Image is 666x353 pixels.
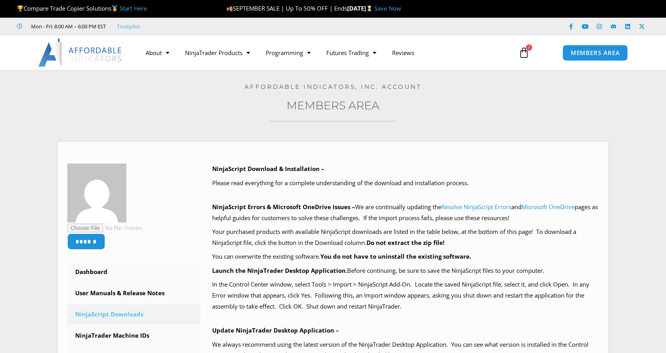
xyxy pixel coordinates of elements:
[29,22,106,31] span: Mon - Fri: 8:00 AM – 6:00 PM EST
[384,44,422,62] a: Reviews
[347,4,374,12] strong: [DATE]
[320,252,471,260] b: You do not have to uninstall the existing software.
[366,6,372,11] img: ⌛
[212,202,599,224] p: We are continually updating the and pages as helpful guides for customers to solve these challeng...
[226,4,347,12] span: SEPTEMBER SALE | Up To 50% OFF | Ends
[258,44,318,62] a: Programming
[374,4,401,12] a: Save Now
[522,203,575,211] a: Microsoft OneDrive
[212,226,599,248] p: Your purchased products with available NinjaScript downloads are listed in the table below, at th...
[441,203,511,211] a: Resolve NinjaScript Errors
[138,44,177,62] a: About
[212,203,355,211] b: NinjaScript Errors & Microsoft OneDrive Issues –
[177,44,258,62] a: NinjaTrader Products
[571,50,620,56] span: MEMBERS AREA
[17,6,23,11] img: 🏆
[67,325,200,346] a: NinjaTrader Machine IDs
[117,22,140,31] a: Trustpilot
[287,99,379,112] a: Members Area
[244,83,422,90] a: Affordable Indicators, Inc. Account
[212,279,599,312] p: In the Control Center window, select Tools > Import > NinjaScript Add-On. Locate the saved NinjaS...
[112,6,118,11] img: 🥇
[67,262,200,282] a: Dashboard
[67,304,200,325] a: NinjaScript Downloads
[67,283,200,303] a: User Manuals & Release Notes
[212,165,324,173] b: NinjaScript Download & Installation –
[212,267,347,274] b: Launch the NinjaTrader Desktop Application.
[38,39,123,67] img: LogoAI | Affordable Indicators – NinjaTrader
[67,164,126,222] img: 90b9717e98338a9d4b98fdddb7681d508eb6f9d8473d503e98b4959ccb7a675b
[227,6,233,11] img: 🍂
[17,4,147,12] span: Compare Trade Copier Solutions
[212,178,599,189] p: Please read everything for a complete understanding of the download and installation process.
[212,265,599,276] p: Before continuing, be sure to save the NinjaScript files to your computer.
[318,44,384,62] a: Futures Trading
[138,44,509,62] nav: Menu
[120,4,147,12] a: Start Here
[562,45,628,61] a: MEMBERS AREA
[507,41,541,64] a: 1
[526,44,532,51] span: 1
[366,239,444,246] b: Do not extract the zip file!
[212,326,339,334] b: Update NinjaTrader Desktop Application –
[212,251,599,262] p: You can overwrite the existing software.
